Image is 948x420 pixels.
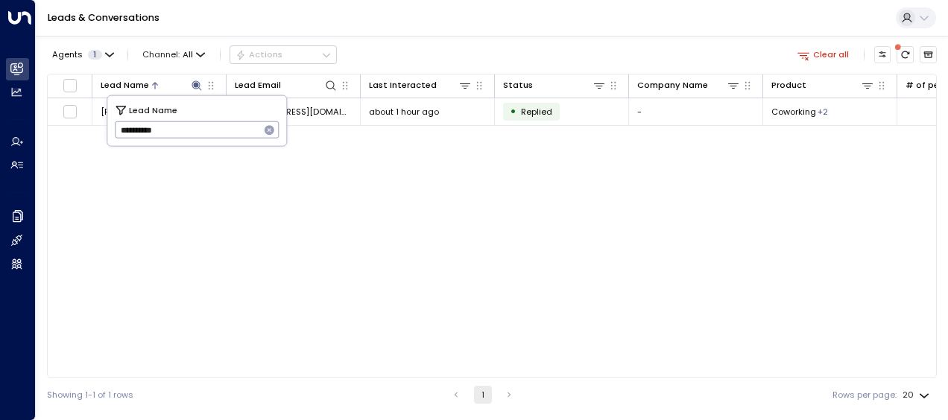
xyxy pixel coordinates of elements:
[47,46,118,63] button: Agents1
[510,101,516,121] div: •
[63,104,78,119] span: Toggle select row
[235,106,352,118] span: cvoverseas@126.com
[474,386,492,404] button: page 1
[138,46,210,63] span: Channel:
[236,49,282,60] div: Actions
[771,106,816,118] span: Coworking
[637,78,708,92] div: Company Name
[129,103,177,116] span: Lead Name
[629,98,763,124] td: -
[369,78,437,92] div: Last Interacted
[47,389,133,401] div: Showing 1-1 of 1 rows
[52,51,83,59] span: Agents
[101,106,169,118] span: Edwin Wang
[897,46,914,63] span: There are new threads available. Refresh the grid to view the latest updates.
[521,106,552,118] span: Replied
[771,78,874,92] div: Product
[101,78,149,92] div: Lead Name
[832,389,897,401] label: Rows per page:
[369,78,472,92] div: Last Interacted
[230,45,337,63] div: Button group with a nested menu
[235,78,338,92] div: Lead Email
[183,50,193,60] span: All
[230,45,337,63] button: Actions
[920,46,937,63] button: Archived Leads
[138,46,210,63] button: Channel:All
[369,106,439,118] span: about 1 hour ago
[874,46,891,63] button: Customize
[903,386,932,404] div: 20
[503,78,533,92] div: Status
[235,78,281,92] div: Lead Email
[771,78,806,92] div: Product
[637,78,740,92] div: Company Name
[63,78,78,93] span: Toggle select all
[446,386,519,404] nav: pagination navigation
[88,50,102,60] span: 1
[101,78,203,92] div: Lead Name
[792,46,854,63] button: Clear all
[503,78,606,92] div: Status
[48,11,159,24] a: Leads & Conversations
[818,106,828,118] div: Membership,Private Office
